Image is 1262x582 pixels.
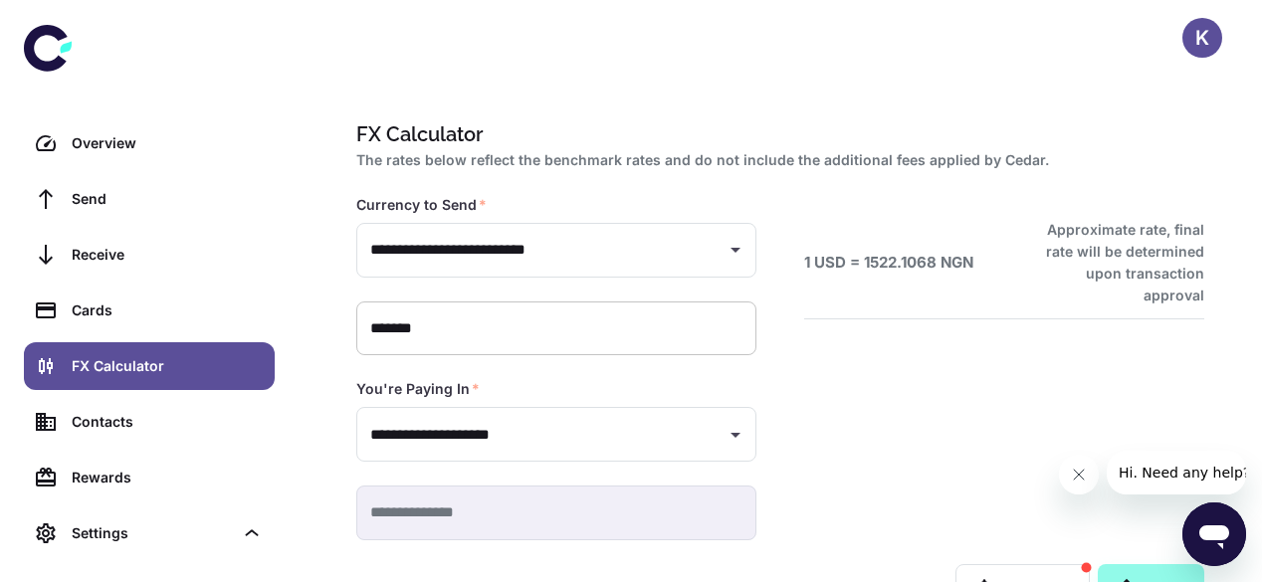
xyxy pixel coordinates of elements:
[72,244,263,266] div: Receive
[1182,18,1222,58] button: K
[24,342,275,390] a: FX Calculator
[24,287,275,334] a: Cards
[356,379,480,399] label: You're Paying In
[24,175,275,223] a: Send
[24,398,275,446] a: Contacts
[24,454,275,501] a: Rewards
[24,231,275,279] a: Receive
[24,509,275,557] div: Settings
[24,119,275,167] a: Overview
[72,522,233,544] div: Settings
[72,355,263,377] div: FX Calculator
[1107,451,1246,494] iframe: Message from company
[356,119,1196,149] h1: FX Calculator
[72,132,263,154] div: Overview
[72,467,263,488] div: Rewards
[72,299,263,321] div: Cards
[722,236,749,264] button: Open
[12,14,143,30] span: Hi. Need any help?
[72,188,263,210] div: Send
[1059,455,1099,494] iframe: Close message
[722,421,749,449] button: Open
[356,195,487,215] label: Currency to Send
[804,252,973,275] h6: 1 USD = 1522.1068 NGN
[72,411,263,433] div: Contacts
[1024,219,1204,306] h6: Approximate rate, final rate will be determined upon transaction approval
[1182,502,1246,566] iframe: Button to launch messaging window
